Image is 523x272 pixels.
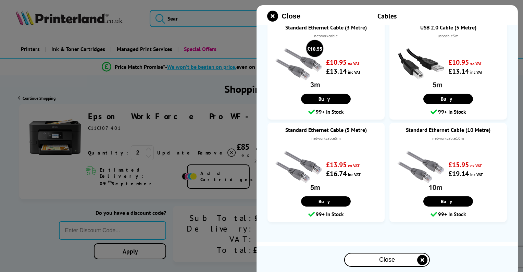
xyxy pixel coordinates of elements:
span: inc VAT [348,172,361,177]
span: ex VAT [470,163,482,168]
strong: £15.95 [448,160,469,169]
div: networkcable [274,33,378,39]
span: ex VAT [470,61,482,66]
strong: £19.14 [448,169,469,178]
span: ex VAT [348,163,360,168]
div: Cables [315,12,459,21]
img: Standard Ethernet Cable (10 Metre) [395,142,446,194]
strong: £16.74 [326,169,347,178]
a: Standard Ethernet Cable (5 Metre) [274,126,378,133]
strong: £13.95 [326,160,347,169]
strong: £13.14 [326,67,347,76]
span: Close [282,12,300,20]
span: inc VAT [470,70,483,75]
button: close modal [267,11,300,22]
strong: £13.14 [448,67,469,76]
a: Standard Ethernet Cable (10 Metre) [396,126,500,133]
span: inc VAT [348,70,361,75]
div: networkcable10m [396,135,500,142]
a: Buy [301,94,351,104]
span: 99+ In Stock [438,108,466,116]
div: usbcable5m [396,33,500,39]
img: USB 2.0 Cable (5 Metre) [395,39,446,91]
span: Close [379,256,395,263]
a: Buy [301,196,351,207]
span: inc VAT [470,172,483,177]
strong: £10.95 [326,58,347,67]
a: Standard Ethernet Cable (3 Metre) [274,24,378,31]
img: Standard Ethernet Cable (3 Metre) [273,39,324,91]
img: Standard Ethernet Cable (5 Metre) [273,142,324,194]
a: Buy [423,196,473,207]
button: close modal [344,253,430,267]
span: 99+ In Stock [316,210,344,219]
a: USB 2.0 Cable (5 Metre) [396,24,500,31]
span: 99+ In Stock [316,108,344,116]
div: networkcable5m [274,135,378,142]
strong: £10.95 [448,58,469,67]
span: 99+ In Stock [438,210,466,219]
span: ex VAT [348,61,360,66]
a: Buy [423,94,473,104]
